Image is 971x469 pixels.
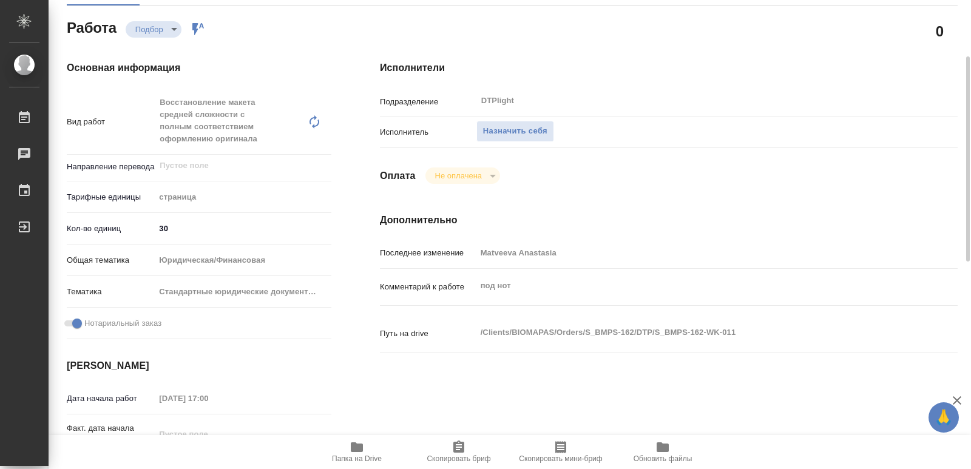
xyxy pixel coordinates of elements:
[67,116,155,128] p: Вид работ
[408,435,510,469] button: Скопировать бриф
[67,393,155,405] p: Дата начала работ
[132,24,167,35] button: Подбор
[155,220,331,237] input: ✎ Введи что-нибудь
[936,21,944,41] h2: 0
[67,223,155,235] p: Кол-во единиц
[67,161,155,173] p: Направление перевода
[929,402,959,433] button: 🙏
[332,454,382,463] span: Папка на Drive
[476,121,554,142] button: Назначить себя
[67,422,155,447] p: Факт. дата начала работ
[612,435,714,469] button: Обновить файлы
[67,359,331,373] h4: [PERSON_NAME]
[67,191,155,203] p: Тарифные единицы
[155,425,261,443] input: Пустое поле
[427,454,490,463] span: Скопировать бриф
[425,167,500,184] div: Подбор
[67,16,117,38] h2: Работа
[84,317,161,329] span: Нотариальный заказ
[510,435,612,469] button: Скопировать мини-бриф
[476,322,910,343] textarea: /Clients/BIOMAPAS/Orders/S_BMPS-162/DTP/S_BMPS-162-WK-011
[476,244,910,261] input: Пустое поле
[519,454,602,463] span: Скопировать мини-бриф
[67,61,331,75] h4: Основная информация
[380,281,476,293] p: Комментарий к работе
[158,158,303,173] input: Пустое поле
[380,126,476,138] p: Исполнитель
[431,170,486,181] button: Не оплачена
[155,187,331,208] div: страница
[380,61,958,75] h4: Исполнители
[380,96,476,108] p: Подразделение
[306,435,408,469] button: Папка на Drive
[380,328,476,340] p: Путь на drive
[380,247,476,259] p: Последнее изменение
[155,250,331,271] div: Юридическая/Финансовая
[155,282,331,302] div: Стандартные юридические документы, договоры, уставы
[933,405,954,430] span: 🙏
[380,213,958,228] h4: Дополнительно
[67,286,155,298] p: Тематика
[155,390,261,407] input: Пустое поле
[634,454,692,463] span: Обновить файлы
[126,21,181,38] div: Подбор
[476,275,910,296] textarea: под нот
[67,254,155,266] p: Общая тематика
[483,124,547,138] span: Назначить себя
[380,169,416,183] h4: Оплата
